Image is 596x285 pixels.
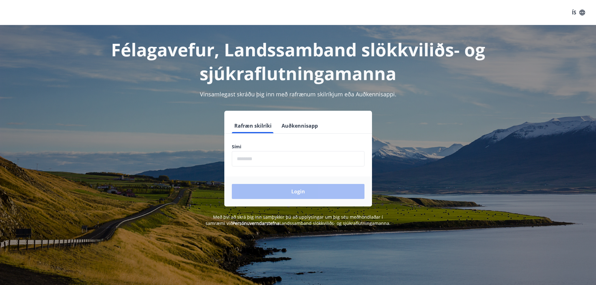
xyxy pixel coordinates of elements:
[279,118,320,133] button: Auðkennisapp
[200,90,396,98] span: Vinsamlegast skráðu þig inn með rafrænum skilríkjum eða Auðkennisappi.
[232,220,279,226] a: Persónuverndarstefna
[80,38,516,85] h1: Félagavefur, Landssamband slökkviliðs- og sjúkraflutningamanna
[232,118,274,133] button: Rafræn skilríki
[568,7,588,18] button: ÍS
[232,144,364,150] label: Sími
[206,214,390,226] span: Með því að skrá þig inn samþykkir þú að upplýsingar um þig séu meðhöndlaðar í samræmi við Landssa...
